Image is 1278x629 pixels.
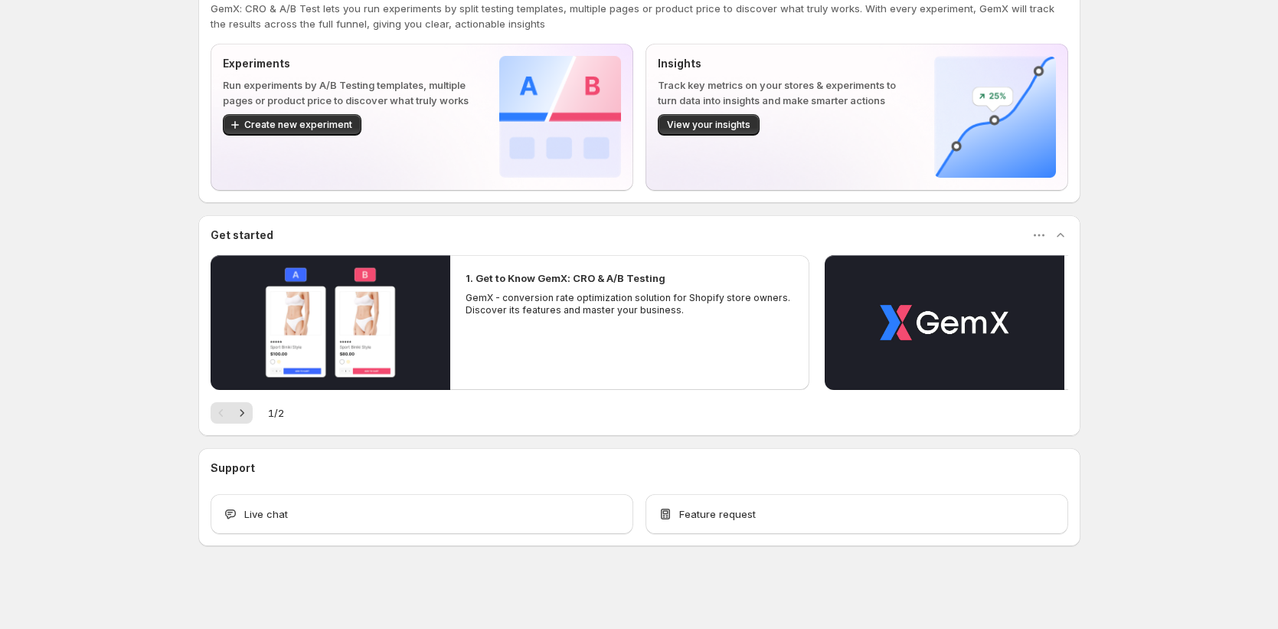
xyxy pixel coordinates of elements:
button: Create new experiment [223,114,361,136]
span: Feature request [679,506,756,522]
h2: 1. Get to Know GemX: CRO & A/B Testing [466,270,665,286]
h3: Get started [211,228,273,243]
p: Insights [658,56,910,71]
p: Run experiments by A/B Testing templates, multiple pages or product price to discover what truly ... [223,77,475,108]
span: View your insights [667,119,750,131]
p: GemX: CRO & A/B Test lets you run experiments by split testing templates, multiple pages or produ... [211,1,1068,31]
p: GemX - conversion rate optimization solution for Shopify store owners. Discover its features and ... [466,292,795,316]
span: Create new experiment [244,119,352,131]
button: Play video [825,255,1064,390]
span: Live chat [244,506,288,522]
span: 1 / 2 [268,405,284,421]
button: Next [231,402,253,424]
img: Experiments [499,56,621,178]
p: Experiments [223,56,475,71]
p: Track key metrics on your stores & experiments to turn data into insights and make smarter actions [658,77,910,108]
img: Insights [934,56,1056,178]
button: View your insights [658,114,760,136]
h3: Support [211,460,255,476]
nav: Pagination [211,402,253,424]
button: Play video [211,255,450,390]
